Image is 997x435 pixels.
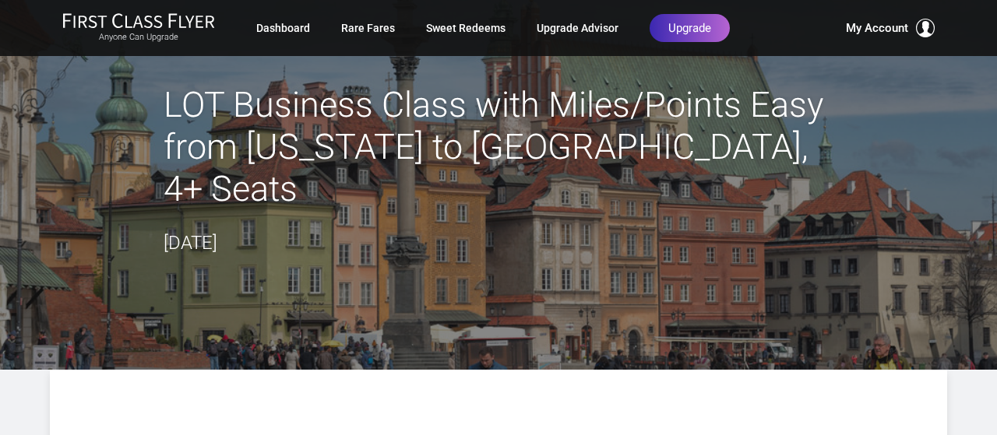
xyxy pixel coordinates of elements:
a: Upgrade [650,14,730,42]
h2: LOT Business Class with Miles/Points Easy from [US_STATE] to [GEOGRAPHIC_DATA], 4+ Seats [164,84,833,210]
a: Dashboard [256,14,310,42]
a: First Class FlyerAnyone Can Upgrade [62,12,215,44]
small: Anyone Can Upgrade [62,32,215,43]
a: Sweet Redeems [426,14,506,42]
img: First Class Flyer [62,12,215,29]
time: [DATE] [164,232,217,254]
a: Upgrade Advisor [537,14,618,42]
button: My Account [846,19,935,37]
span: My Account [846,19,908,37]
a: Rare Fares [341,14,395,42]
